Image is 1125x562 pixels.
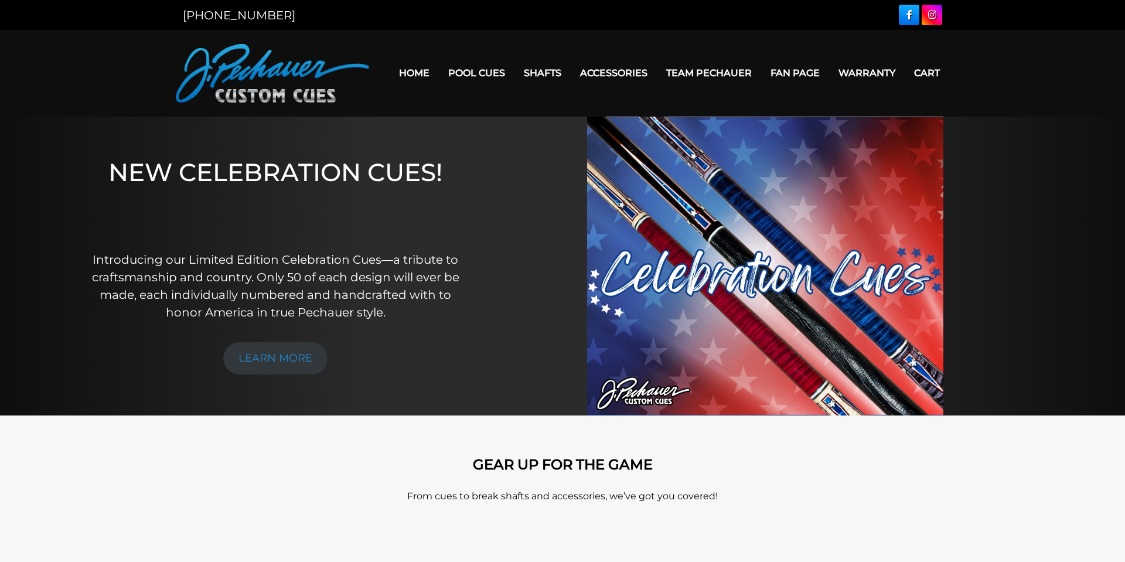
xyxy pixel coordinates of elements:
[657,58,761,88] a: Team Pechauer
[514,58,571,88] a: Shafts
[176,44,369,103] img: Pechauer Custom Cues
[439,58,514,88] a: Pool Cues
[473,456,653,473] strong: GEAR UP FOR THE GAME
[90,158,461,234] h1: NEW CELEBRATION CUES!
[761,58,829,88] a: Fan Page
[223,342,328,374] a: LEARN MORE
[183,8,295,22] a: [PHONE_NUMBER]
[905,58,949,88] a: Cart
[90,251,461,321] p: Introducing our Limited Edition Celebration Cues—a tribute to craftsmanship and country. Only 50 ...
[829,58,905,88] a: Warranty
[229,489,896,503] p: From cues to break shafts and accessories, we’ve got you covered!
[390,58,439,88] a: Home
[571,58,657,88] a: Accessories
